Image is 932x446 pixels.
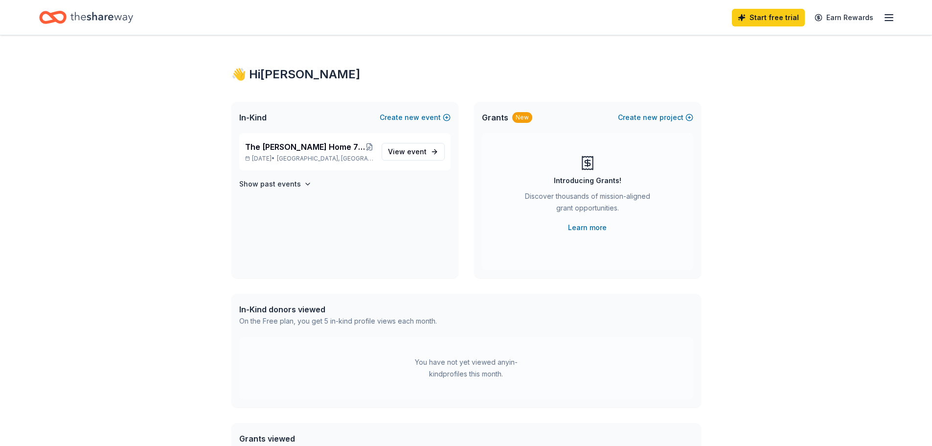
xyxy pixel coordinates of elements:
h4: Show past events [239,178,301,190]
span: [GEOGRAPHIC_DATA], [GEOGRAPHIC_DATA] [277,155,373,163]
div: 👋 Hi [PERSON_NAME] [231,67,701,82]
div: New [512,112,532,123]
a: Earn Rewards [809,9,879,26]
button: Show past events [239,178,312,190]
div: On the Free plan, you get 5 in-kind profile views each month. [239,315,437,327]
span: new [405,112,419,123]
a: Home [39,6,133,29]
div: You have not yet viewed any in-kind profiles this month. [405,356,527,380]
p: [DATE] • [245,155,374,163]
button: Createnewproject [618,112,693,123]
span: The [PERSON_NAME] Home 7th Annual "Enchanting Masquerade" Gala [245,141,365,153]
span: Grants [482,112,508,123]
a: View event [382,143,445,161]
div: Grants viewed [239,433,432,445]
a: Start free trial [732,9,805,26]
span: event [407,147,427,156]
a: Learn more [568,222,607,234]
div: In-Kind donors viewed [239,304,437,315]
button: Createnewevent [380,112,451,123]
span: new [643,112,658,123]
div: Introducing Grants! [554,175,621,187]
span: View [388,146,427,158]
div: Discover thousands of mission-aligned grant opportunities. [521,190,654,218]
span: In-Kind [239,112,267,123]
